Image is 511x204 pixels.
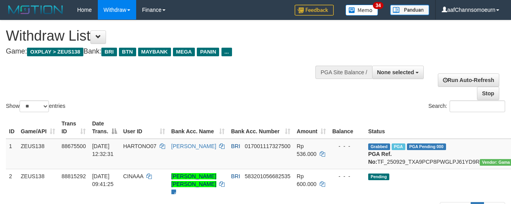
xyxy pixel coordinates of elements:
span: Copy 017001117327500 to clipboard [245,143,290,149]
td: ZEUS138 [18,169,58,199]
span: BRI [231,143,240,149]
th: Bank Acc. Number: activate to sort column ascending [228,116,293,139]
button: None selected [372,66,424,79]
th: Bank Acc. Name: activate to sort column ascending [168,116,228,139]
span: MEGA [173,48,195,56]
span: PANIN [197,48,219,56]
span: 34 [373,2,383,9]
select: Showentries [20,100,49,112]
label: Search: [428,100,505,112]
img: Feedback.jpg [295,5,334,16]
div: PGA Site Balance / [315,66,372,79]
h1: Withdraw List [6,28,333,44]
td: ZEUS138 [18,139,58,169]
th: Amount: activate to sort column ascending [293,116,329,139]
span: MAYBANK [138,48,171,56]
span: OXPLAY > ZEUS138 [27,48,83,56]
span: Marked by aaftrukkakada [392,143,405,150]
img: panduan.png [390,5,429,15]
div: - - - [332,172,362,180]
label: Show entries [6,100,65,112]
a: Stop [477,87,499,100]
span: 88675500 [61,143,86,149]
span: BTN [119,48,136,56]
span: ... [221,48,232,56]
span: Copy 583201056682535 to clipboard [245,173,290,179]
span: Pending [368,174,389,180]
span: HARTONO07 [123,143,157,149]
th: ID [6,116,18,139]
span: CINAAA [123,173,143,179]
span: [DATE] 12:32:31 [92,143,113,157]
th: Date Trans.: activate to sort column descending [89,116,120,139]
b: PGA Ref. No: [368,151,392,165]
span: [DATE] 09:41:25 [92,173,113,187]
div: - - - [332,142,362,150]
span: Grabbed [368,143,390,150]
span: None selected [377,69,414,75]
img: Button%20Memo.svg [345,5,378,16]
td: 1 [6,139,18,169]
th: Balance [329,116,365,139]
span: Rp 600.000 [297,173,317,187]
span: BRI [101,48,117,56]
th: Trans ID: activate to sort column ascending [58,116,89,139]
a: [PERSON_NAME] [171,143,216,149]
th: Game/API: activate to sort column ascending [18,116,58,139]
th: User ID: activate to sort column ascending [120,116,168,139]
a: [PERSON_NAME] [PERSON_NAME] [171,173,216,187]
td: 2 [6,169,18,199]
input: Search: [450,100,505,112]
img: MOTION_logo.png [6,4,65,16]
span: Rp 536.000 [297,143,317,157]
span: BRI [231,173,240,179]
a: Run Auto-Refresh [438,73,499,87]
h4: Game: Bank: [6,48,333,55]
span: PGA Pending [407,143,446,150]
span: 88815292 [61,173,86,179]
